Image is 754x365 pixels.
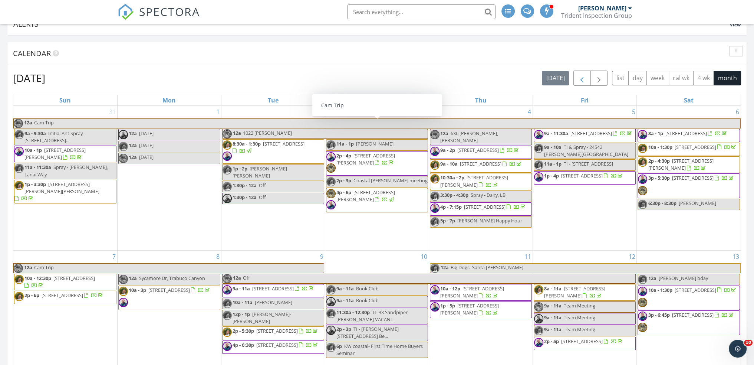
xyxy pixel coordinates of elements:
[430,301,532,318] a: 1p - 5p [STREET_ADDRESS][PERSON_NAME]
[326,188,428,212] a: 4p - 6p [STREET_ADDRESS][PERSON_NAME]
[464,203,506,210] span: [STREET_ADDRESS]
[326,285,336,294] img: jeff_generic_pic.jpg
[638,143,740,156] a: 10a - 1:30p [STREET_ADDRESS]
[223,182,232,191] img: jeff_generic_pic.jpg
[665,130,707,137] span: [STREET_ADDRESS]
[119,142,128,151] img: jeff_generic_pic.jpg
[429,106,533,251] td: Go to September 4, 2025
[579,95,590,105] a: Friday
[638,157,647,167] img: jeff_generic_pic.jpg
[674,144,716,150] span: [STREET_ADDRESS]
[336,343,342,349] span: 6p
[744,340,753,346] span: 10
[14,119,23,128] img: 24highresolutionforprintpng1545171544__copy.png
[139,130,154,137] span: [DATE]
[638,287,647,296] img: sean_culpepper_cpi.png
[638,310,740,335] a: 3p - 6:45p [STREET_ADDRESS]
[266,95,280,105] a: Tuesday
[336,189,395,203] a: 4p - 6p [STREET_ADDRESS][PERSON_NAME]
[233,311,250,317] span: 12p - 1p
[336,189,351,196] span: 4p - 6p
[222,284,324,297] a: 9a - 11a [STREET_ADDRESS]
[108,106,117,118] a: Go to August 31, 2025
[440,302,499,316] span: [STREET_ADDRESS][PERSON_NAME]
[648,144,672,150] span: 10a - 1:30p
[578,4,626,12] div: [PERSON_NAME]
[682,95,695,105] a: Saturday
[336,152,395,166] a: 2p - 4p [STREET_ADDRESS][PERSON_NAME]
[534,314,543,323] img: sean_culpepper_cpi.png
[648,130,728,137] a: 8a - 1p [STREET_ADDRESS]
[255,299,292,306] span: [PERSON_NAME]
[430,146,532,159] a: 9a - 2p [STREET_ADDRESS]
[430,285,439,294] img: sean_culpepper_cpi.png
[440,203,527,210] a: 4p - 7:15p [STREET_ADDRESS]
[148,287,190,293] span: [STREET_ADDRESS]
[430,192,439,201] img: jeff_generic_pic.jpg
[139,275,205,281] span: Sycamore Dr, Trabuco Canyon
[440,174,508,188] span: [STREET_ADDRESS][PERSON_NAME]
[336,140,354,147] span: 11a - 1p
[646,71,669,85] button: week
[14,292,24,301] img: jeff_generic_pic.jpg
[139,4,200,19] span: SPECTORA
[544,130,568,137] span: 9a - 11:30a
[14,146,116,162] a: 10a - 1p [STREET_ADDRESS][PERSON_NAME]
[119,275,128,284] img: 24highresolutionforprintpng1545171544__copy.png
[129,154,137,160] span: 12a
[243,130,292,136] span: 1022 [PERSON_NAME]
[430,173,532,190] a: 10:30a - 2p [STREET_ADDRESS][PERSON_NAME]
[222,139,324,164] a: 8:30a - 1:30p [STREET_ADDRESS]
[233,129,241,138] span: 12a
[440,130,498,144] span: 636 [PERSON_NAME], [PERSON_NAME]
[534,302,543,312] img: 24highresolutionforprintpng1545171544__copy.png
[561,338,603,345] span: [STREET_ADDRESS]
[544,338,559,345] span: 2p - 5p
[638,275,647,284] img: jeff_generic_pic.jpg
[534,337,636,350] a: 2p - 5p [STREET_ADDRESS]
[544,285,605,299] span: [STREET_ADDRESS][PERSON_NAME]
[430,217,439,227] img: jeff_generic_pic.jpg
[119,130,128,139] img: sean_culpepper_cpi.png
[734,106,741,118] a: Go to September 6, 2025
[336,285,354,292] span: 9a - 11a
[325,106,429,251] td: Go to September 3, 2025
[648,287,672,293] span: 10a - 1:30p
[233,311,291,325] span: [PERSON_NAME]- [PERSON_NAME]
[326,140,336,150] img: jeff_generic_pic.jpg
[534,284,636,301] a: 8a - 11a [STREET_ADDRESS][PERSON_NAME]
[544,285,605,299] a: 8a - 11a [STREET_ADDRESS][PERSON_NAME]
[119,298,128,307] img: sean_culpepper_cpi.png
[544,144,562,150] span: 9a - 10a
[534,338,543,347] img: sean_culpepper_cpi.png
[14,147,24,156] img: sean_culpepper_cpi.png
[119,154,128,163] img: 24highresolutionforprintpng1545171544__copy.png
[319,251,325,263] a: Go to September 9, 2025
[233,140,261,147] span: 8:30a - 1:30p
[638,173,740,198] a: 3p - 5:30p [STREET_ADDRESS]
[233,165,247,172] span: 1p - 2p
[440,285,504,299] span: [STREET_ADDRESS][PERSON_NAME]
[14,291,116,304] a: 2p - 6p [STREET_ADDRESS]
[638,144,647,153] img: jeff_generic_pic.jpg
[326,309,336,318] img: jeff_generic_pic.jpg
[648,157,713,171] a: 2p - 4:30p [STREET_ADDRESS][PERSON_NAME]
[648,157,669,164] span: 2p - 4:30p
[259,194,266,201] span: Off
[24,181,99,195] span: [STREET_ADDRESS][PERSON_NAME][PERSON_NAME]
[561,172,603,179] span: [STREET_ADDRESS]
[14,181,99,202] a: 1p - 3:30p [STREET_ADDRESS][PERSON_NAME][PERSON_NAME]
[356,140,394,147] span: [PERSON_NAME]
[474,95,488,105] a: Thursday
[637,106,741,251] td: Go to September 6, 2025
[564,326,595,333] span: Team Meeting
[627,251,636,263] a: Go to September 12, 2025
[440,302,455,309] span: 1p - 5p
[223,129,232,138] img: 24highresolutionforprintpng1545171544__copy.png
[243,274,250,281] span: Off
[256,327,298,334] span: [STREET_ADDRESS]
[13,48,51,58] span: Calendar
[119,287,128,296] img: jeff_generic_pic.jpg
[714,71,741,85] button: month
[534,285,543,294] img: jeff_generic_pic.jpg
